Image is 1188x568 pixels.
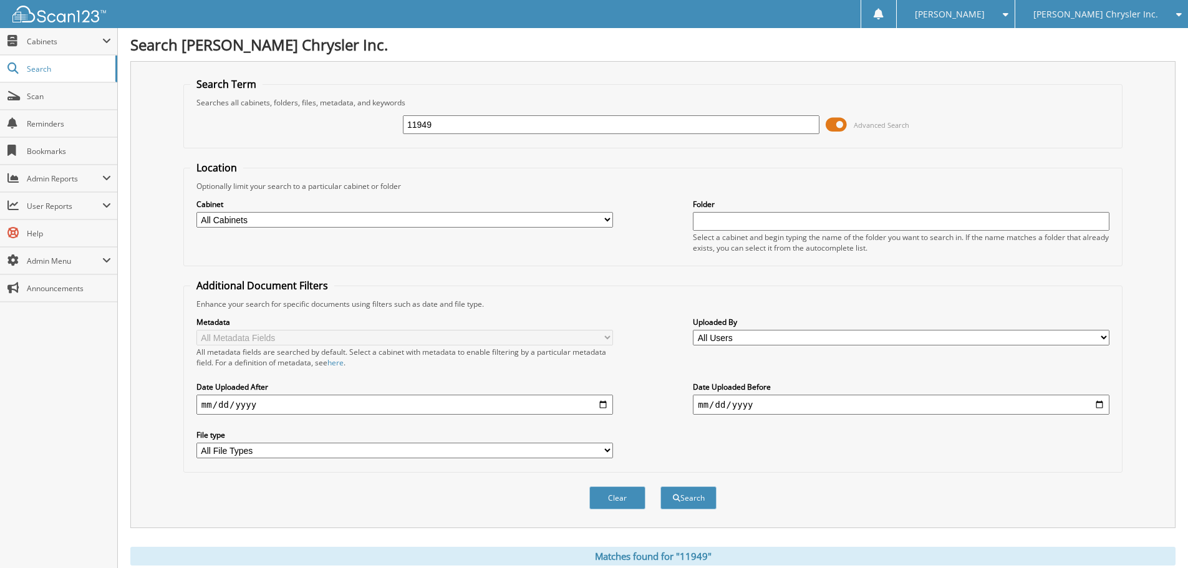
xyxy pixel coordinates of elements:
[190,181,1116,191] div: Optionally limit your search to a particular cabinet or folder
[693,199,1109,209] label: Folder
[190,299,1116,309] div: Enhance your search for specific documents using filters such as date and file type.
[196,430,613,440] label: File type
[27,283,111,294] span: Announcements
[130,34,1176,55] h1: Search [PERSON_NAME] Chrysler Inc.
[693,382,1109,392] label: Date Uploaded Before
[27,146,111,156] span: Bookmarks
[27,91,111,102] span: Scan
[196,199,613,209] label: Cabinet
[327,357,344,368] a: here
[693,317,1109,327] label: Uploaded By
[196,382,613,392] label: Date Uploaded After
[190,77,263,91] legend: Search Term
[196,395,613,415] input: start
[589,486,645,509] button: Clear
[27,256,102,266] span: Admin Menu
[27,64,109,74] span: Search
[27,201,102,211] span: User Reports
[27,228,111,239] span: Help
[12,6,106,22] img: scan123-logo-white.svg
[27,118,111,129] span: Reminders
[130,547,1176,566] div: Matches found for "11949"
[190,97,1116,108] div: Searches all cabinets, folders, files, metadata, and keywords
[190,279,334,292] legend: Additional Document Filters
[660,486,717,509] button: Search
[27,36,102,47] span: Cabinets
[693,395,1109,415] input: end
[1033,11,1158,18] span: [PERSON_NAME] Chrysler Inc.
[854,120,909,130] span: Advanced Search
[190,161,243,175] legend: Location
[915,11,985,18] span: [PERSON_NAME]
[196,317,613,327] label: Metadata
[693,232,1109,253] div: Select a cabinet and begin typing the name of the folder you want to search in. If the name match...
[27,173,102,184] span: Admin Reports
[196,347,613,368] div: All metadata fields are searched by default. Select a cabinet with metadata to enable filtering b...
